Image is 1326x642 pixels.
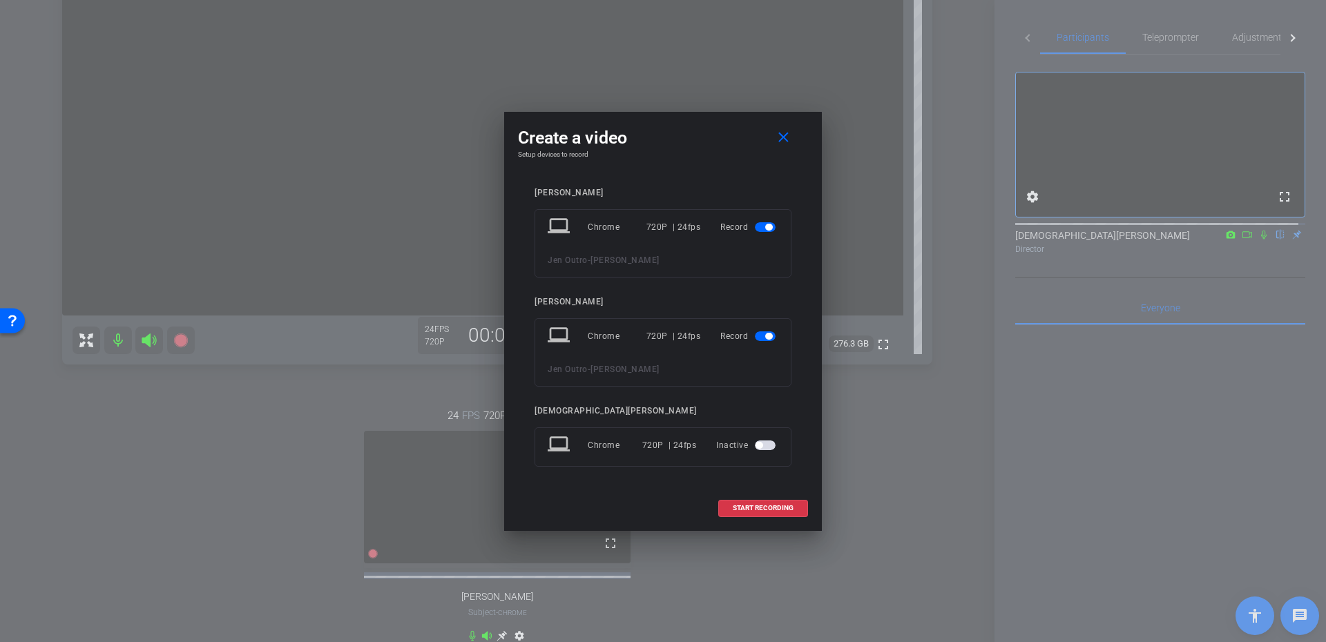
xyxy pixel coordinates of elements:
mat-icon: close [775,129,792,146]
mat-icon: laptop [548,324,573,349]
span: Jen Outro [548,255,588,265]
div: 720P | 24fps [642,433,697,458]
button: START RECORDING [718,500,808,517]
h4: Setup devices to record [518,150,808,159]
span: - [588,364,591,374]
div: Create a video [518,126,808,150]
div: Chrome [588,433,642,458]
span: [PERSON_NAME] [590,364,660,374]
div: Chrome [588,215,646,240]
mat-icon: laptop [548,433,573,458]
div: Inactive [716,433,778,458]
span: Jen Outro [548,364,588,374]
span: - [588,255,591,265]
div: [PERSON_NAME] [535,188,791,198]
div: [DEMOGRAPHIC_DATA][PERSON_NAME] [535,406,791,416]
div: Chrome [588,324,646,349]
div: [PERSON_NAME] [535,297,791,307]
span: START RECORDING [733,505,794,512]
span: [PERSON_NAME] [590,255,660,265]
div: 720P | 24fps [646,324,701,349]
div: 720P | 24fps [646,215,701,240]
mat-icon: laptop [548,215,573,240]
div: Record [720,215,778,240]
div: Record [720,324,778,349]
